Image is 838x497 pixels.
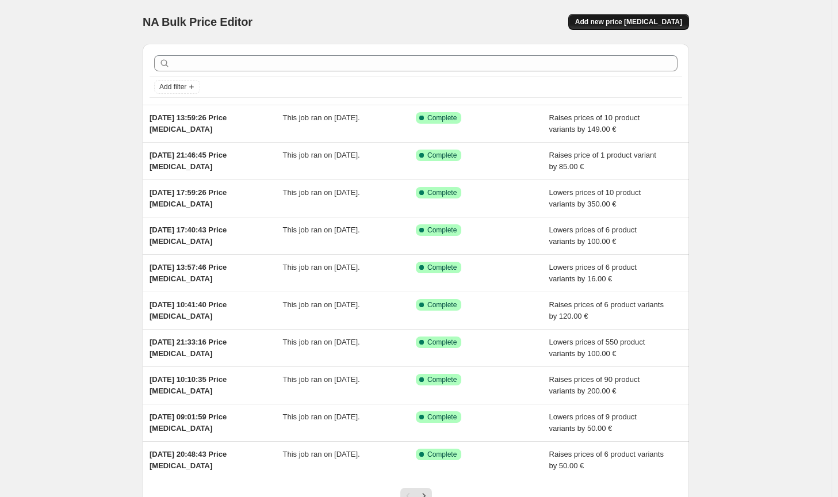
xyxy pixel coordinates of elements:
[150,225,227,246] span: [DATE] 17:40:43 Price [MEDICAL_DATA]
[150,412,227,433] span: [DATE] 09:01:59 Price [MEDICAL_DATA]
[427,151,457,160] span: Complete
[549,375,640,395] span: Raises prices of 90 product variants by 200.00 €
[427,188,457,197] span: Complete
[549,113,640,133] span: Raises prices of 10 product variants by 149.00 €
[427,263,457,272] span: Complete
[549,300,664,320] span: Raises prices of 6 product variants by 120.00 €
[150,113,227,133] span: [DATE] 13:59:26 Price [MEDICAL_DATA]
[154,80,200,94] button: Add filter
[283,450,360,458] span: This job ran on [DATE].
[427,375,457,384] span: Complete
[549,263,637,283] span: Lowers prices of 6 product variants by 16.00 €
[150,151,227,171] span: [DATE] 21:46:45 Price [MEDICAL_DATA]
[143,16,252,28] span: NA Bulk Price Editor
[150,375,227,395] span: [DATE] 10:10:35 Price [MEDICAL_DATA]
[283,263,360,272] span: This job ran on [DATE].
[427,225,457,235] span: Complete
[150,263,227,283] span: [DATE] 13:57:46 Price [MEDICAL_DATA]
[427,450,457,459] span: Complete
[150,338,227,358] span: [DATE] 21:33:16 Price [MEDICAL_DATA]
[549,338,645,358] span: Lowers prices of 550 product variants by 100.00 €
[283,412,360,421] span: This job ran on [DATE].
[575,17,682,26] span: Add new price [MEDICAL_DATA]
[283,338,360,346] span: This job ran on [DATE].
[283,113,360,122] span: This job ran on [DATE].
[427,412,457,422] span: Complete
[283,151,360,159] span: This job ran on [DATE].
[283,300,360,309] span: This job ran on [DATE].
[568,14,689,30] button: Add new price [MEDICAL_DATA]
[549,225,637,246] span: Lowers prices of 6 product variants by 100.00 €
[150,450,227,470] span: [DATE] 20:48:43 Price [MEDICAL_DATA]
[549,450,664,470] span: Raises prices of 6 product variants by 50.00 €
[150,188,227,208] span: [DATE] 17:59:26 Price [MEDICAL_DATA]
[283,225,360,234] span: This job ran on [DATE].
[427,113,457,123] span: Complete
[159,82,186,91] span: Add filter
[549,412,637,433] span: Lowers prices of 9 product variants by 50.00 €
[427,300,457,309] span: Complete
[283,375,360,384] span: This job ran on [DATE].
[427,338,457,347] span: Complete
[283,188,360,197] span: This job ran on [DATE].
[150,300,227,320] span: [DATE] 10:41:40 Price [MEDICAL_DATA]
[549,151,656,171] span: Raises price of 1 product variant by 85.00 €
[549,188,641,208] span: Lowers prices of 10 product variants by 350.00 €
